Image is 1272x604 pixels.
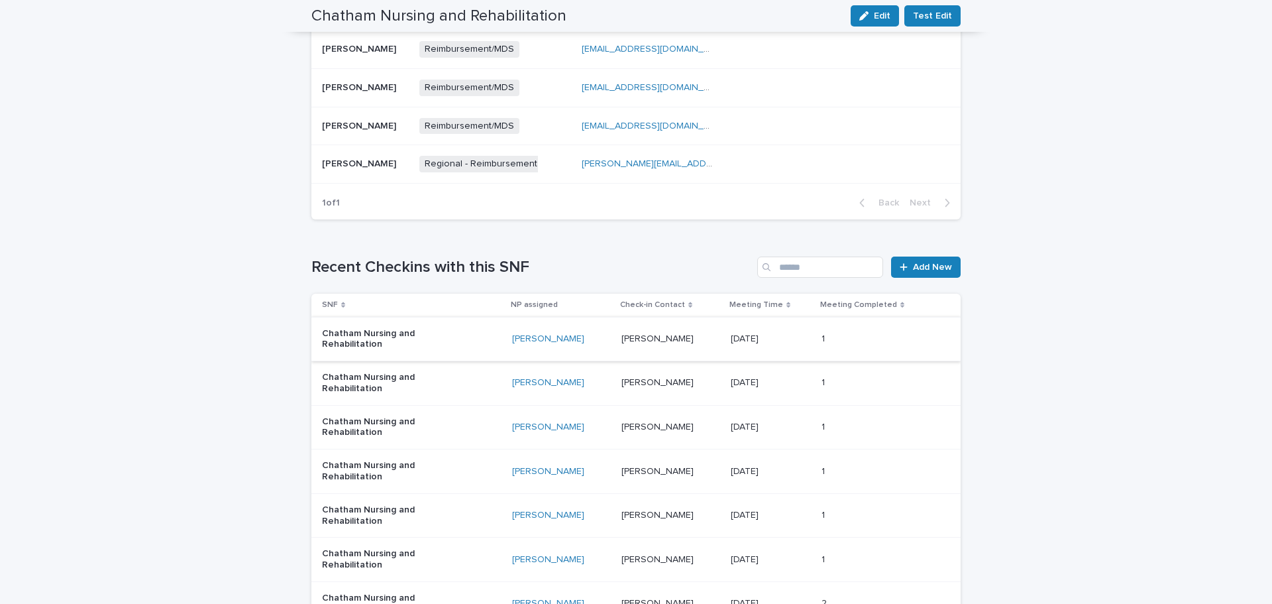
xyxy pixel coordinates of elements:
p: [PERSON_NAME] [621,375,696,389]
p: [DATE] [731,375,761,389]
p: Chatham Nursing and Rehabilitation [322,505,454,527]
a: [EMAIL_ADDRESS][DOMAIN_NAME] [582,83,731,92]
h2: Chatham Nursing and Rehabilitation [311,7,566,26]
tr: [PERSON_NAME][PERSON_NAME] Reimbursement/MDS[EMAIL_ADDRESS][DOMAIN_NAME] [311,68,961,107]
tr: [PERSON_NAME][PERSON_NAME] Reimbursement/MDS[EMAIL_ADDRESS][DOMAIN_NAME] [311,30,961,68]
p: SNF [322,298,338,312]
p: Chatham Nursing and Rehabilitation [322,416,454,439]
p: [DATE] [731,552,761,566]
span: Test Edit [913,9,952,23]
tr: Chatham Nursing and Rehabilitation[PERSON_NAME] [PERSON_NAME][PERSON_NAME] [DATE][DATE] 11 [311,450,961,494]
span: Back [871,198,899,208]
p: [PERSON_NAME] [621,552,696,566]
tr: Chatham Nursing and Rehabilitation[PERSON_NAME] [PERSON_NAME][PERSON_NAME] [DATE][DATE] 11 [311,538,961,582]
p: 1 [821,375,827,389]
tr: Chatham Nursing and Rehabilitation[PERSON_NAME] [PERSON_NAME][PERSON_NAME] [DATE][DATE] 11 [311,405,961,450]
p: [PERSON_NAME] [621,331,696,345]
p: 1 [821,507,827,521]
p: NP assigned [511,298,558,312]
p: Chatham Nursing and Rehabilitation [322,328,454,351]
p: [DATE] [731,419,761,433]
p: 1 [821,331,827,345]
a: Add New [891,257,961,278]
a: [PERSON_NAME] [512,554,584,566]
span: Add New [913,263,952,272]
p: 1 [821,463,827,477]
tr: Chatham Nursing and Rehabilitation[PERSON_NAME] [PERSON_NAME][PERSON_NAME] [DATE][DATE] 11 [311,361,961,406]
span: Edit [874,11,890,21]
tr: Chatham Nursing and Rehabilitation[PERSON_NAME] [PERSON_NAME][PERSON_NAME] [DATE][DATE] 11 [311,493,961,538]
p: [PERSON_NAME] [322,118,399,132]
p: 1 [821,419,827,433]
p: [PERSON_NAME] [322,156,399,170]
a: [PERSON_NAME] [512,333,584,345]
a: [PERSON_NAME] [512,377,584,389]
p: [PERSON_NAME] [621,507,696,521]
span: Regional - Reimbursement [419,156,543,172]
span: Reimbursement/MDS [419,80,519,96]
tr: Chatham Nursing and Rehabilitation[PERSON_NAME] [PERSON_NAME][PERSON_NAME] [DATE][DATE] 11 [311,317,961,361]
button: Edit [851,5,899,27]
p: Chatham Nursing and Rehabilitation [322,548,454,571]
p: 1 of 1 [311,187,350,219]
a: [EMAIL_ADDRESS][DOMAIN_NAME] [582,44,731,54]
input: Search [757,257,883,278]
a: [PERSON_NAME] [512,510,584,521]
p: Meeting Time [729,298,783,312]
a: [PERSON_NAME] [512,466,584,477]
a: [PERSON_NAME] [512,422,584,433]
p: [PERSON_NAME] [621,463,696,477]
p: Chatham Nursing and Rehabilitation [322,372,454,394]
p: Meeting Completed [820,298,897,312]
button: Back [849,197,904,209]
p: [PERSON_NAME] [621,419,696,433]
p: [DATE] [731,463,761,477]
h1: Recent Checkins with this SNF [311,258,752,277]
span: Reimbursement/MDS [419,118,519,135]
p: [PERSON_NAME] [322,41,399,55]
p: [DATE] [731,507,761,521]
span: Next [910,198,939,208]
tr: [PERSON_NAME][PERSON_NAME] Regional - Reimbursement[PERSON_NAME][EMAIL_ADDRESS][PERSON_NAME][DOMA... [311,145,961,184]
tr: [PERSON_NAME][PERSON_NAME] Reimbursement/MDS[EMAIL_ADDRESS][DOMAIN_NAME] [311,107,961,145]
span: Reimbursement/MDS [419,41,519,58]
p: [DATE] [731,331,761,345]
a: [PERSON_NAME][EMAIL_ADDRESS][PERSON_NAME][DOMAIN_NAME] [582,159,876,168]
p: [PERSON_NAME] [322,80,399,93]
button: Next [904,197,961,209]
p: Check-in Contact [620,298,685,312]
a: [EMAIL_ADDRESS][DOMAIN_NAME] [582,121,731,131]
p: Chatham Nursing and Rehabilitation [322,460,454,483]
p: 1 [821,552,827,566]
button: Test Edit [904,5,961,27]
